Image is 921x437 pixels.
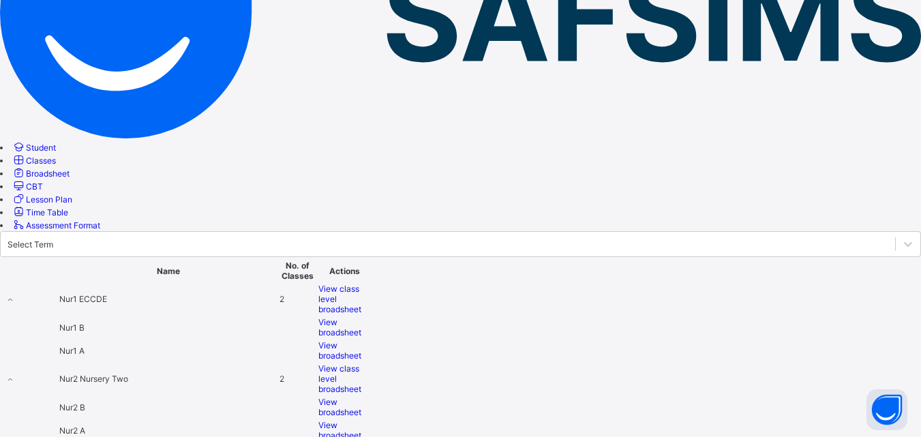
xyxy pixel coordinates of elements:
span: Nur2 [59,374,80,384]
span: ECCDE [79,294,107,304]
a: View broadsheet [318,340,371,361]
span: Broadsheet [26,168,70,179]
a: View class level broadsheet [318,363,371,394]
span: Time Table [26,207,68,217]
span: 2 [280,374,284,384]
a: View broadsheet [318,317,371,337]
th: No. of Classes [279,260,316,282]
span: Classes [26,155,56,166]
a: Broadsheet [12,168,70,179]
span: Nur1 [59,294,79,304]
span: Nursery Two [80,374,128,384]
span: Nur2 B [59,402,85,412]
span: View broadsheet [318,340,361,361]
span: View broadsheet [318,317,361,337]
span: Assessment Format [26,220,100,230]
a: View broadsheet [318,397,371,417]
span: Lesson Plan [26,194,72,205]
a: Assessment Format [12,220,100,230]
span: Student [26,142,56,153]
a: Classes [12,155,56,166]
a: CBT [12,181,43,192]
span: View broadsheet [318,397,361,417]
th: Actions [318,260,372,282]
th: Name [59,260,277,282]
div: Select Term [7,239,53,250]
span: 2 [280,294,284,304]
span: Nur1 A [59,346,85,356]
span: View class level broadsheet [318,284,361,314]
span: View class level broadsheet [318,363,361,394]
span: CBT [26,181,43,192]
button: Open asap [866,389,907,430]
span: Nur1 B [59,322,85,333]
a: View class level broadsheet [318,284,371,314]
a: Time Table [12,207,68,217]
span: Nur2 A [59,425,85,436]
a: Lesson Plan [12,194,72,205]
a: Student [12,142,56,153]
